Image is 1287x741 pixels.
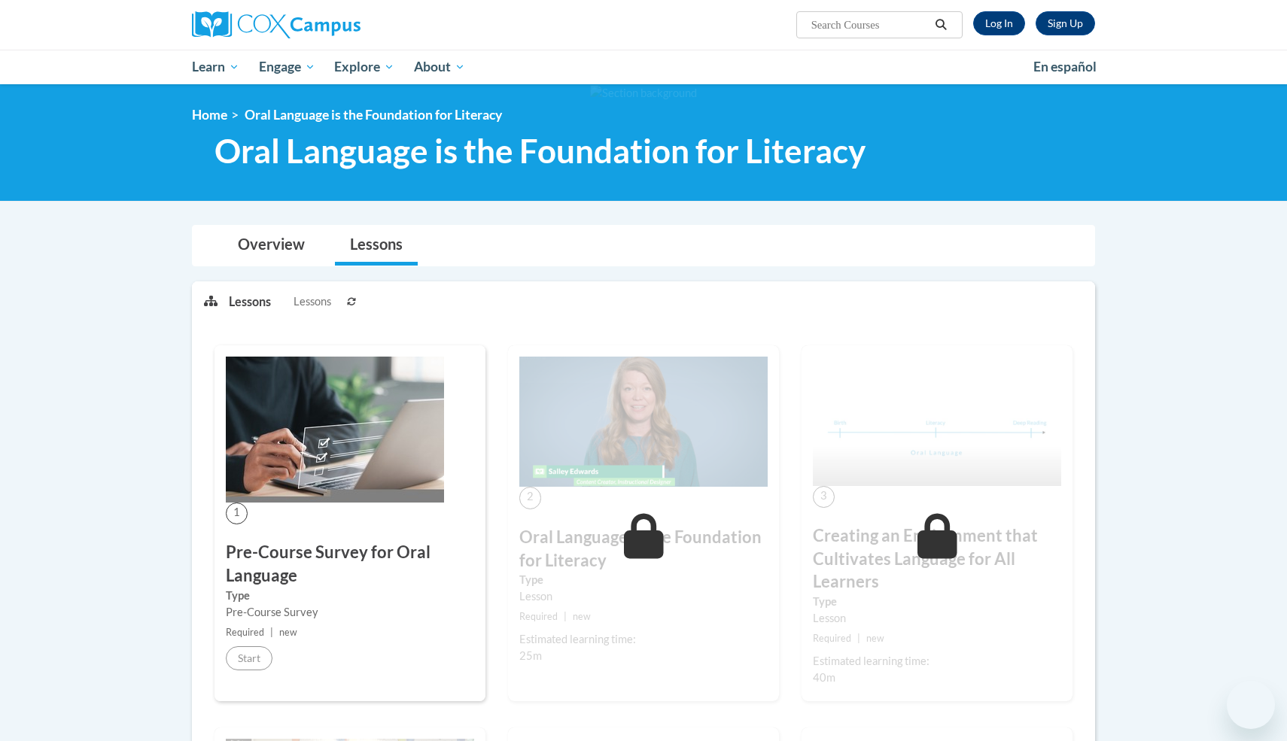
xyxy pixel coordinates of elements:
[192,58,239,76] span: Learn
[223,226,320,266] a: Overview
[226,646,272,670] button: Start
[279,627,297,638] span: new
[214,131,866,171] span: Oral Language is the Foundation for Literacy
[973,11,1025,35] a: Log In
[259,58,315,76] span: Engage
[192,11,478,38] a: Cox Campus
[813,486,835,508] span: 3
[519,487,541,509] span: 2
[866,633,884,644] span: new
[813,633,851,644] span: Required
[1036,11,1095,35] a: Register
[573,611,591,622] span: new
[404,50,475,84] a: About
[192,11,361,38] img: Cox Campus
[590,85,697,102] img: Section background
[813,524,1061,594] h3: Creating an Environment that Cultivates Language for All Learners
[930,16,953,34] button: Search
[519,572,768,588] label: Type
[192,107,227,123] a: Home
[182,50,249,84] a: Learn
[229,293,271,310] p: Lessons
[249,50,325,84] a: Engage
[335,226,418,266] a: Lessons
[813,610,1061,627] div: Lesson
[324,50,404,84] a: Explore
[226,627,264,638] span: Required
[226,588,474,604] label: Type
[519,611,558,622] span: Required
[519,649,542,662] span: 25m
[813,357,1061,486] img: Course Image
[813,653,1061,670] div: Estimated learning time:
[813,594,1061,610] label: Type
[519,588,768,605] div: Lesson
[519,357,768,487] img: Course Image
[810,16,930,34] input: Search Courses
[935,20,948,31] i: 
[414,58,465,76] span: About
[334,58,394,76] span: Explore
[245,107,502,123] span: Oral Language is the Foundation for Literacy
[1024,51,1106,83] a: En español
[519,631,768,648] div: Estimated learning time:
[270,627,273,638] span: |
[564,611,567,622] span: |
[226,503,248,524] span: 1
[294,293,331,310] span: Lessons
[226,541,474,588] h3: Pre-Course Survey for Oral Language
[169,50,1118,84] div: Main menu
[813,671,835,684] span: 40m
[1033,59,1097,74] span: En español
[857,633,860,644] span: |
[1227,681,1275,729] iframe: Button to launch messaging window
[519,526,768,572] h3: Oral Language is the Foundation for Literacy
[226,604,474,621] div: Pre-Course Survey
[226,357,444,503] img: Course Image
